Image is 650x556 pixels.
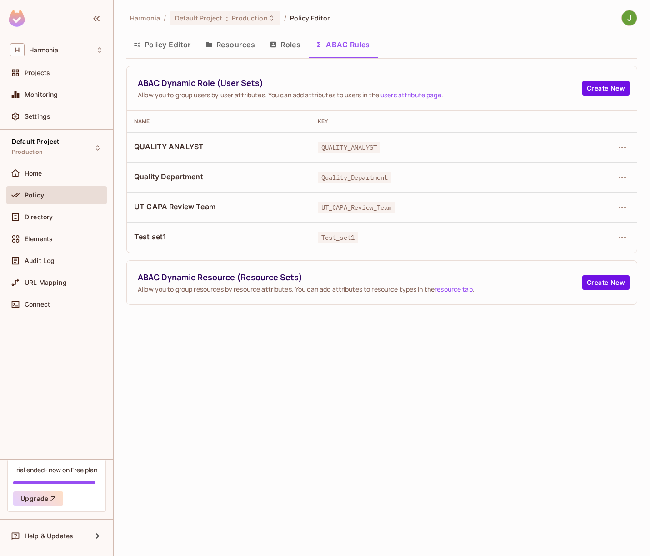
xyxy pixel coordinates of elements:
span: Monitoring [25,91,58,98]
span: ABAC Dynamic Resource (Resource Sets) [138,272,582,283]
button: Policy Editor [126,33,198,56]
button: ABAC Rules [308,33,377,56]
span: QUALITY ANALYST [134,142,303,152]
span: ABAC Dynamic Role (User Sets) [138,77,582,89]
span: Default Project [175,14,222,22]
button: Create New [582,81,630,96]
span: Default Project [12,138,59,145]
span: : [225,15,229,22]
button: Roles [262,33,308,56]
span: the active workspace [130,14,160,22]
span: Elements [25,235,53,243]
span: Allow you to group users by user attributes. You can add attributes to users in the . [138,91,582,99]
button: Upgrade [13,491,63,506]
button: Resources [198,33,262,56]
span: UT_CAPA_Review_Team [318,202,395,213]
span: Connect [25,301,50,308]
span: Quality_Department [318,172,392,183]
span: Policy Editor [290,14,330,22]
span: Directory [25,213,53,221]
span: Help & Updates [25,532,73,540]
div: Key [318,118,551,125]
div: Trial ended- now on Free plan [13,465,97,474]
li: / [284,14,286,22]
div: Name [134,118,303,125]
span: Test_set1 [318,232,358,243]
span: Production [232,14,267,22]
span: Production [12,148,43,156]
img: SReyMgAAAABJRU5ErkJggg== [9,10,25,27]
span: Quality Department [134,172,303,182]
span: Settings [25,113,50,120]
span: Policy [25,192,44,199]
span: H [10,43,25,56]
a: resource tab [435,285,473,293]
span: Test set1 [134,232,303,242]
span: Audit Log [25,257,55,264]
span: Home [25,170,42,177]
span: QUALITY_ANALYST [318,142,380,153]
span: UT CAPA Review Team [134,202,303,212]
li: / [164,14,166,22]
button: Create New [582,275,630,290]
a: users attribute page [380,91,441,99]
span: Workspace: Harmonia [29,46,58,54]
span: Allow you to group resources by resource attributes. You can add attributes to resource types in ... [138,285,582,293]
img: Joseph Herath [622,10,637,25]
span: URL Mapping [25,279,67,286]
span: Projects [25,69,50,76]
